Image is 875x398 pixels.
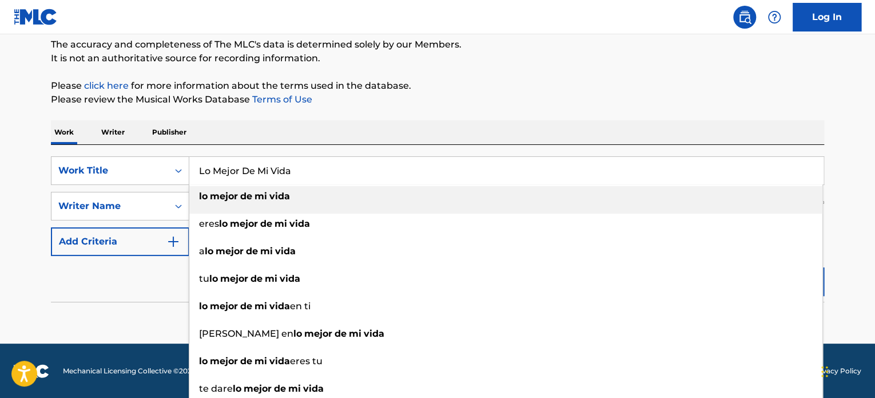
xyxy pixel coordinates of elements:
strong: mejor [220,273,248,284]
strong: vida [269,301,290,312]
button: Add Criteria [51,227,189,256]
strong: lo [199,191,208,202]
strong: de [240,356,252,367]
strong: mi [254,191,267,202]
strong: de [260,218,272,229]
strong: mi [275,218,287,229]
strong: vida [303,383,324,394]
span: Mechanical Licensing Collective © 2025 [63,366,196,376]
a: Terms of Use [250,94,312,105]
strong: de [240,301,252,312]
strong: vida [364,328,384,339]
strong: mejor [210,301,238,312]
strong: mejor [230,218,258,229]
strong: vida [269,356,290,367]
strong: mejor [244,383,272,394]
div: Writer Name [58,199,161,213]
div: Work Title [58,164,161,178]
strong: de [335,328,347,339]
strong: mi [265,273,277,284]
strong: mi [349,328,361,339]
div: Drag [821,354,828,389]
strong: mi [288,383,301,394]
p: Please for more information about the terms used in the database. [51,79,824,93]
p: The accuracy and completeness of The MLC's data is determined solely by our Members. [51,38,824,52]
strong: de [250,273,262,284]
strong: vida [280,273,300,284]
span: eres [199,218,219,229]
strong: lo [199,301,208,312]
img: 9d2ae6d4665cec9f34b9.svg [166,235,180,249]
span: te dare [199,383,233,394]
strong: mejor [210,191,238,202]
p: Publisher [149,120,190,144]
div: Help [763,6,786,29]
strong: mi [254,301,267,312]
iframe: Chat Widget [818,343,875,398]
strong: de [246,246,258,257]
a: Log In [793,3,861,31]
p: It is not an authoritative source for recording information. [51,52,824,65]
strong: vida [269,191,290,202]
img: logo [14,364,49,378]
strong: vida [289,218,310,229]
span: tu [199,273,209,284]
strong: mejor [304,328,332,339]
strong: lo [205,246,213,257]
p: Writer [98,120,128,144]
span: [PERSON_NAME] en [199,328,293,339]
strong: de [274,383,286,394]
strong: lo [209,273,218,284]
img: search [738,10,751,24]
p: Work [51,120,77,144]
strong: lo [233,383,241,394]
strong: vida [275,246,296,257]
span: en ti [290,301,311,312]
strong: mi [254,356,267,367]
strong: mi [260,246,273,257]
img: help [767,10,781,24]
a: click here [84,80,129,91]
span: a [199,246,205,257]
strong: mejor [210,356,238,367]
a: Public Search [733,6,756,29]
strong: lo [219,218,228,229]
strong: de [240,191,252,202]
strong: lo [293,328,302,339]
p: Please review the Musical Works Database [51,93,824,107]
span: eres tu [290,356,323,367]
img: MLC Logo [14,9,58,25]
strong: mejor [216,246,244,257]
strong: lo [199,356,208,367]
form: Search Form [51,156,824,302]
